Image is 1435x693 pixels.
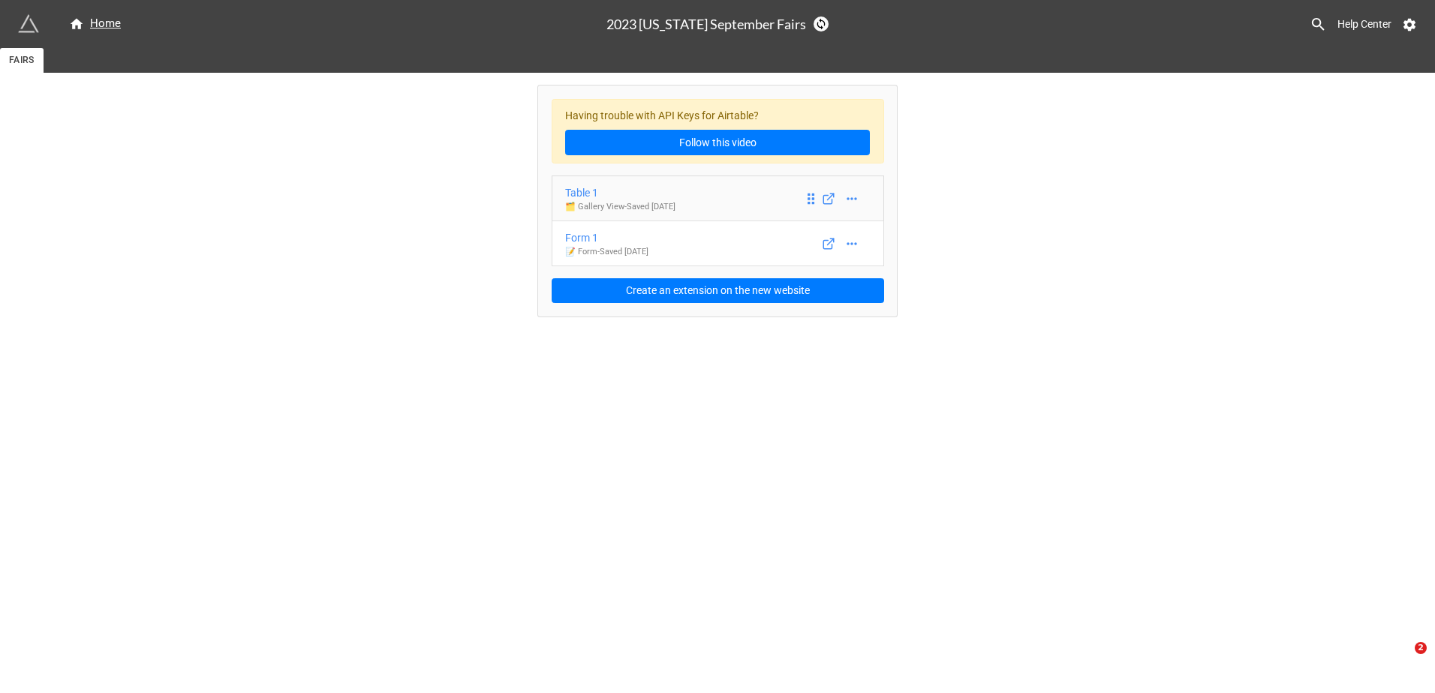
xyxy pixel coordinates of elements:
p: 📝 Form - Saved [DATE] [565,246,648,258]
img: miniextensions-icon.73ae0678.png [18,13,39,34]
div: Table 1 [565,184,675,201]
span: 2 [1415,642,1427,654]
h3: 2023 [US_STATE] September Fairs [606,17,806,31]
span: FAIRS [9,52,35,68]
a: Table 1🗂️ Gallery View-Saved [DATE] [552,175,884,221]
iframe: Intercom live chat [1384,642,1420,678]
div: Form 1 [565,229,648,246]
button: Create an extension on the new website [552,278,884,304]
p: 🗂️ Gallery View - Saved [DATE] [565,201,675,213]
a: Sync Base Structure [814,16,829,31]
div: Home [69,15,121,33]
a: Help Center [1327,10,1402,37]
a: Home [60,15,130,33]
div: Having trouble with API Keys for Airtable? [552,99,884,164]
a: Follow this video [565,130,870,155]
a: Form 1📝 Form-Saved [DATE] [552,220,884,266]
